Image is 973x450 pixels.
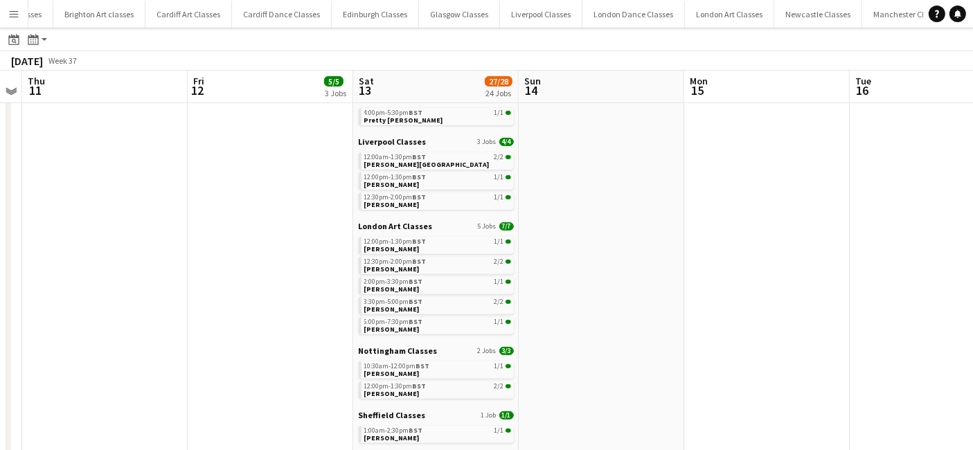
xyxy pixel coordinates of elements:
button: Glasgow Classes [419,1,500,28]
span: BST [413,257,427,266]
span: Sophie Masters [364,389,420,398]
span: Sun [524,75,541,87]
span: 4/4 [499,138,514,146]
span: Ryan Taylor-Gandy [364,369,420,378]
span: 12:00pm-1:30pm [364,238,427,245]
span: 12:00am-1:30pm [364,154,427,161]
span: Tue [855,75,871,87]
span: 14 [522,82,541,98]
div: Leicester Classes1 Job1/14:00pm-5:30pmBST1/1Pretty [PERSON_NAME] [359,92,514,136]
span: BST [409,297,423,306]
a: Liverpool Classes3 Jobs4/4 [359,136,514,147]
div: 24 Jobs [485,88,512,98]
button: Cardiff Art Classes [145,1,232,28]
button: London Art Classes [685,1,774,28]
span: 1/1 [506,175,511,179]
span: 12:30pm-2:00pm [364,258,427,265]
span: Jade Wiltshire [364,160,490,169]
span: 12:30pm-2:00pm [364,194,427,201]
span: 1/1 [506,240,511,244]
span: 15 [688,82,708,98]
span: 2/2 [494,383,504,390]
span: 12 [191,82,204,98]
span: 1 Job [481,411,497,420]
span: BST [413,192,427,201]
span: 10:30am-12:00pm [364,363,430,370]
span: BST [409,317,423,326]
span: BST [409,108,423,117]
span: Pretty Patel [364,116,443,125]
button: Liverpool Classes [500,1,582,28]
span: 2/2 [494,154,504,161]
span: 2/2 [506,260,511,264]
span: 5/5 [324,76,343,87]
span: BST [409,277,423,286]
span: 7/7 [499,222,514,231]
span: 3 Jobs [478,138,497,146]
span: 2/2 [506,300,511,304]
span: Fri [193,75,204,87]
a: 10:30am-12:00pmBST1/1[PERSON_NAME] [364,361,511,377]
a: 12:30pm-2:00pmBST2/2[PERSON_NAME] [364,257,511,273]
span: Katie Lockley [364,180,420,189]
span: 2/2 [494,298,504,305]
div: [DATE] [11,54,43,68]
span: 1/1 [494,427,504,434]
button: Brighton Art classes [53,1,145,28]
button: London Dance Classes [582,1,685,28]
span: 1/1 [494,318,504,325]
span: 3/3 [499,347,514,355]
span: BST [409,426,423,435]
a: 2:00pm-3:30pmBST1/1[PERSON_NAME] [364,277,511,293]
span: Jodie Frawley [364,264,420,273]
button: Newcastle Classes [774,1,862,28]
span: Eugenie Liu [364,325,420,334]
span: Week 37 [46,55,80,66]
span: 1:00am-2:30pm [364,427,423,434]
span: 2:00pm-3:30pm [364,278,423,285]
span: BST [416,361,430,370]
span: 6:00pm-7:30pm [364,318,423,325]
a: 12:30pm-2:00pmBST1/1[PERSON_NAME] [364,192,511,208]
span: Sheffield Classes [359,410,426,420]
span: Hannah Jones [364,244,420,253]
a: Sheffield Classes1 Job1/1 [359,410,514,420]
span: 27/28 [485,76,512,87]
div: 3 Jobs [325,88,346,98]
a: 4:00pm-5:30pmBST1/1Pretty [PERSON_NAME] [364,108,511,124]
div: London Art Classes5 Jobs7/712:00pm-1:30pmBST1/1[PERSON_NAME]12:30pm-2:00pmBST2/2[PERSON_NAME]2:00... [359,221,514,345]
span: 13 [357,82,374,98]
span: Emma Ling [364,305,420,314]
span: 1/1 [506,111,511,115]
a: 12:00pm-1:30pmBST1/1[PERSON_NAME] [364,172,511,188]
span: 1/1 [494,363,504,370]
span: 1/1 [494,278,504,285]
div: Liverpool Classes3 Jobs4/412:00am-1:30pmBST2/2[PERSON_NAME][GEOGRAPHIC_DATA]12:00pm-1:30pmBST1/1[... [359,136,514,221]
span: 1/1 [506,195,511,199]
span: 1/1 [506,364,511,368]
span: 2 Jobs [478,347,497,355]
a: 1:00am-2:30pmBST1/1[PERSON_NAME] [364,426,511,442]
span: London Art Classes [359,221,433,231]
span: Sat [359,75,374,87]
a: Nottingham Classes2 Jobs3/3 [359,345,514,356]
span: Stephanie Cannon-Barrett [364,285,420,294]
span: 12:00pm-1:30pm [364,383,427,390]
a: 12:00am-1:30pmBST2/2[PERSON_NAME][GEOGRAPHIC_DATA] [364,152,511,168]
span: BST [413,381,427,390]
span: Emma Cromwell [364,433,420,442]
span: Mon [690,75,708,87]
button: Manchester Classes [862,1,955,28]
span: BST [413,237,427,246]
span: BST [413,152,427,161]
span: 1/1 [499,411,514,420]
span: 2/2 [506,155,511,159]
span: 1/1 [494,174,504,181]
button: Cardiff Dance Classes [232,1,332,28]
span: 1/1 [494,194,504,201]
span: 1/1 [494,238,504,245]
a: 12:00pm-1:30pmBST2/2[PERSON_NAME] [364,381,511,397]
span: 1/1 [506,429,511,433]
div: Nottingham Classes2 Jobs3/310:30am-12:00pmBST1/1[PERSON_NAME]12:00pm-1:30pmBST2/2[PERSON_NAME] [359,345,514,410]
span: 2/2 [494,258,504,265]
